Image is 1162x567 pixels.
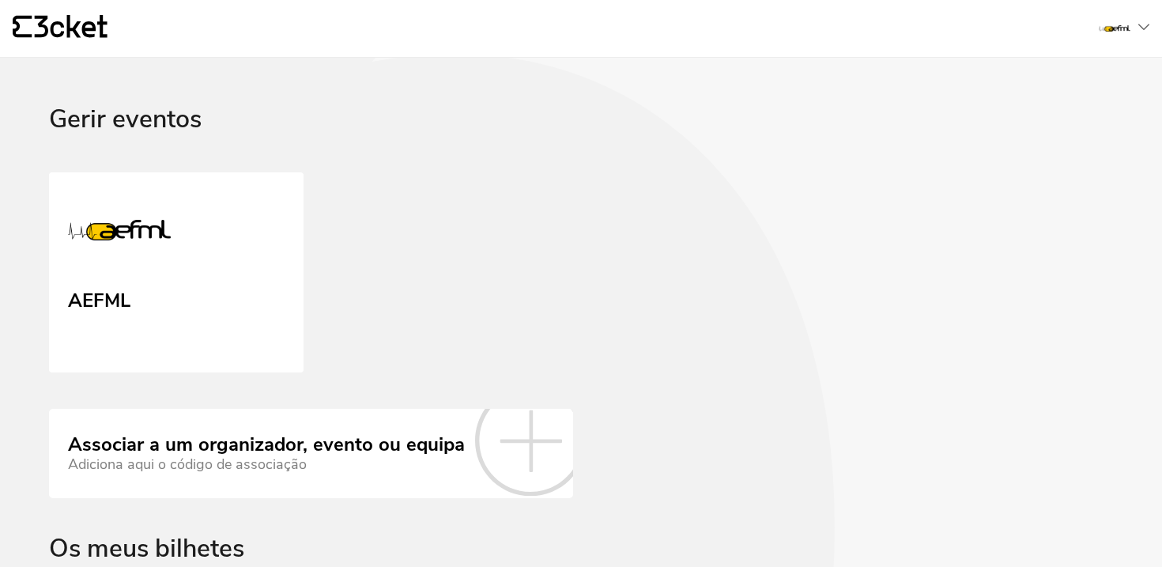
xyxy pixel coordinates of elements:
[13,15,108,42] a: {' '}
[68,198,171,269] img: AEFML
[49,409,573,497] a: Associar a um organizador, evento ou equipa Adiciona aqui o código de associação
[68,456,465,473] div: Adiciona aqui o código de associação
[49,172,304,373] a: AEFML AEFML
[49,105,1113,172] div: Gerir eventos
[68,284,130,312] div: AEFML
[68,434,465,456] div: Associar a um organizador, evento ou equipa
[13,16,32,38] g: {' '}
